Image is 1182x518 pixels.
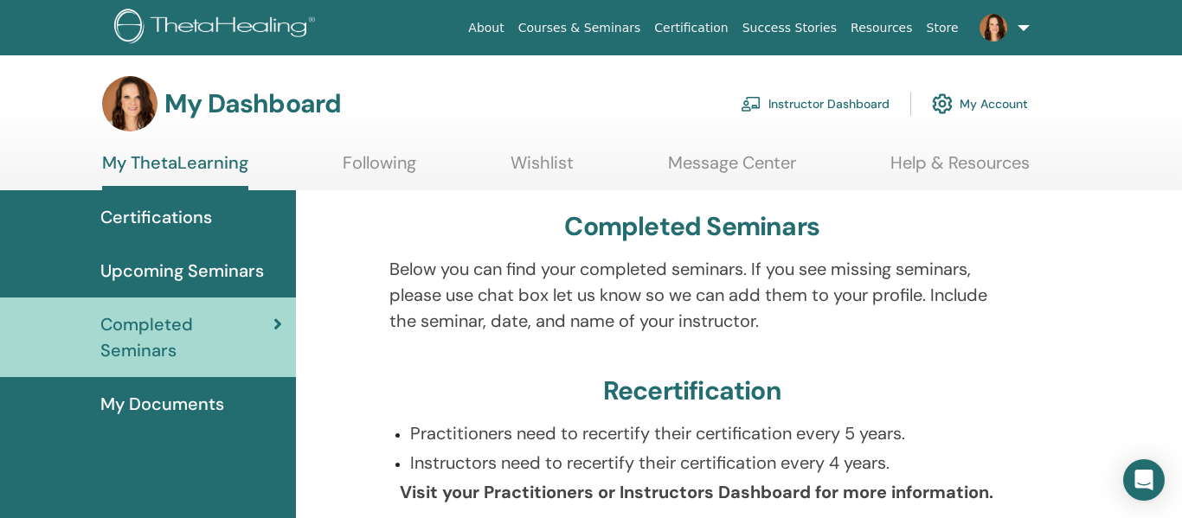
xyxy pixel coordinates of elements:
a: About [461,12,511,44]
span: Certifications [100,204,212,230]
p: Practitioners need to recertify their certification every 5 years. [410,420,994,446]
a: Message Center [668,152,796,186]
h3: Recertification [603,375,781,406]
h3: My Dashboard [164,88,341,119]
span: Completed Seminars [100,311,273,363]
h3: Completed Seminars [564,211,819,242]
span: Upcoming Seminars [100,258,264,284]
p: Instructors need to recertify their certification every 4 years. [410,450,994,476]
img: cog.svg [932,89,953,118]
p: Below you can find your completed seminars. If you see missing seminars, please use chat box let ... [389,256,994,334]
a: Help & Resources [890,152,1030,186]
a: Courses & Seminars [511,12,648,44]
a: Success Stories [736,12,844,44]
img: logo.png [114,9,321,48]
img: default.jpg [102,76,157,131]
a: Resources [844,12,920,44]
a: Certification [647,12,735,44]
a: My ThetaLearning [102,152,248,190]
div: Open Intercom Messenger [1123,459,1165,501]
a: Store [920,12,966,44]
a: Instructor Dashboard [741,85,890,123]
img: chalkboard-teacher.svg [741,96,761,112]
a: Following [343,152,416,186]
img: default.jpg [980,14,1007,42]
a: My Account [932,85,1028,123]
b: Visit your Practitioners or Instructors Dashboard for more information. [400,481,993,503]
a: Wishlist [511,152,574,186]
span: My Documents [100,391,224,417]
